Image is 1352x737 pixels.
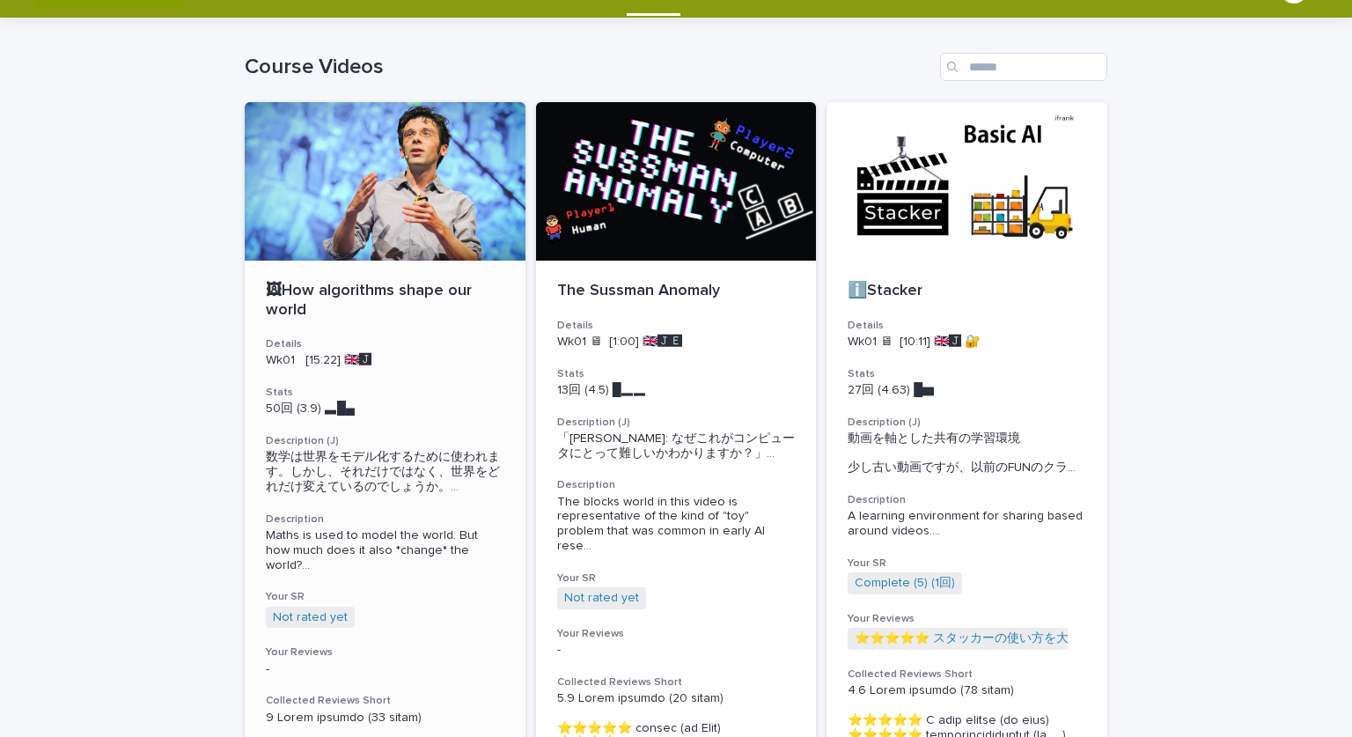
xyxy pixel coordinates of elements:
a: Not rated yet [273,610,348,625]
div: 数学は世界をモデル化するために使われます。しかし、それだけではなく、世界をどれだけ変えているのでしょうか。 ブラックボックス」という言葉を耳にすることがありますが、これは実際には理解できない方法... [266,450,504,494]
h3: Description [266,512,504,527]
h3: Description [557,478,796,492]
input: Search [940,53,1107,81]
p: - [266,662,504,677]
h3: Details [266,337,504,351]
h3: Collected Reviews Short [266,694,504,708]
h3: Description (J) [848,416,1086,430]
h3: Your Reviews [848,612,1086,626]
p: The Sussman Anomaly [557,282,796,301]
p: Wk01 [15:22] 🇬🇧🅹️ [266,353,504,368]
h3: Stats [557,367,796,381]
h3: Details [848,319,1086,333]
span: 「[PERSON_NAME]: なぜこれがコンピュータにとって難しいかわかりますか？」 ... [557,431,796,461]
div: Maths is used to model the world. But how much does it also *change* the world? You will hear the... [266,528,504,572]
h3: Your SR [848,556,1086,571]
span: 数学は世界をモデル化するために使われます。しかし、それだけではなく、世界をどれだけ変えているのでしょうか。 ... [266,450,504,494]
p: - [557,643,796,658]
span: The blocks world in this video is representative of the kind of "toy" problem that was common in ... [557,495,796,554]
div: 動画を軸とした共有の学習環境 少し古い動画ですが、以前のFUNのクラスシステム「manaba」をご覧いただけます。 0:00 Stackerを用いる理由 0:52 講義の検索方法 1:09 学習... [848,431,1086,475]
h1: Course Videos [245,55,933,80]
h3: Description [848,493,1086,507]
p: Wk01 🖥 [10:11] 🇬🇧🅹️ 🔐 [848,335,1086,350]
h3: Your Reviews [266,645,504,660]
p: 50回 (3.9) ▃█▄ [266,402,504,416]
span: A learning environment for sharing based around videos. ... [848,509,1086,539]
p: 🖼How algorithms shape our world [266,282,504,320]
h3: Description (J) [557,416,796,430]
h3: Collected Reviews Short [557,675,796,689]
div: 「サスマン・アノマリー: なぜこれがコンピュータにとって難しいかわかりますか？」 この動画に登場するブロックの世界は、初期のAI研究でよく見られた「おもちゃ」のように身近な問題の代表です。 サス... [557,431,796,461]
h3: Stats [266,386,504,400]
h3: Your Reviews [557,627,796,641]
h3: Your SR [557,571,796,586]
h3: Your SR [266,590,504,604]
p: 13回 (4.5) █▂▂ [557,383,796,398]
h3: Stats [848,367,1086,381]
a: ⭐️⭐️⭐️⭐️⭐️ スタッカーの使い方を大体理解することができた (by [PERSON_NAME]) [855,631,1327,646]
p: ℹ️Stacker [848,282,1086,301]
div: A learning environment for sharing based around videos. The video is a little old, and you can se... [848,509,1086,539]
a: Complete (5) (1回) [855,576,955,591]
h3: Details [557,319,796,333]
span: Maths is used to model the world. But how much does it also *change* the world? ... [266,528,504,572]
h3: Collected Reviews Short [848,667,1086,682]
h3: Description (J) [266,434,504,448]
a: Not rated yet [564,591,639,606]
span: 動画を軸とした共有の学習環境 少し古い動画ですが、以前のFUNのクラ ... [848,431,1086,475]
p: Wk01 🖥 [1:00] 🇬🇧🅹️🅴️ [557,335,796,350]
p: 27回 (4.63) █▆ [848,383,1086,398]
